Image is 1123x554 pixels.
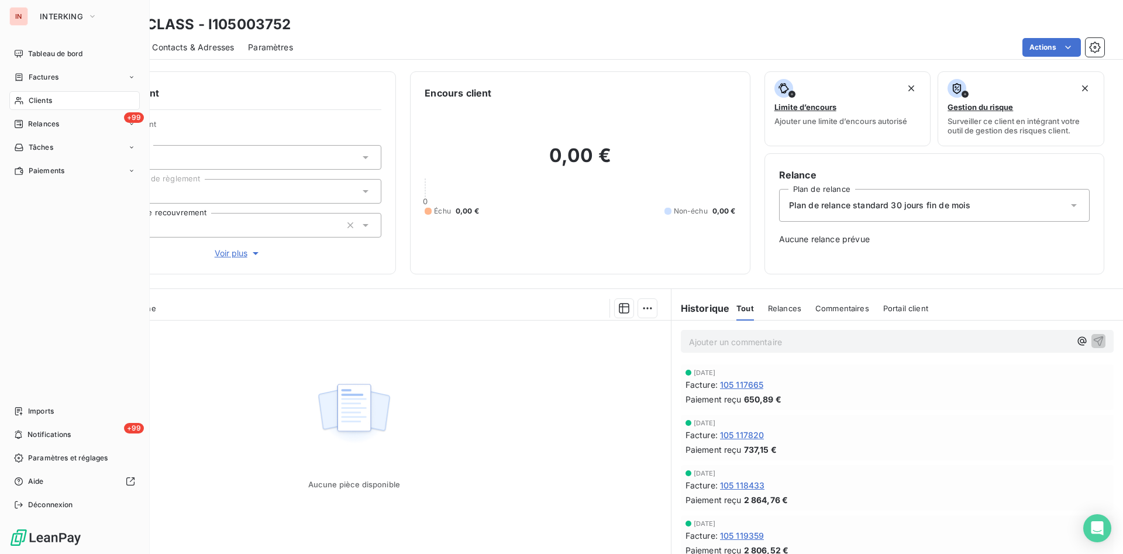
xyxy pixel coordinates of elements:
span: Limite d’encours [774,102,836,112]
span: Échu [434,206,451,216]
div: Open Intercom Messenger [1083,514,1111,542]
h6: Historique [671,301,730,315]
span: Aucune relance prévue [779,233,1090,245]
span: [DATE] [694,470,716,477]
span: 2 864,76 € [744,494,788,506]
span: Paiement reçu [685,393,742,405]
span: 0,00 € [456,206,479,216]
img: Logo LeanPay [9,528,82,547]
a: Aide [9,472,140,491]
span: Facture : [685,378,718,391]
span: Paiement reçu [685,443,742,456]
span: Relances [768,304,801,313]
h6: Encours client [425,86,491,100]
span: 650,89 € [744,393,781,405]
span: Déconnexion [28,500,73,510]
span: Imports [28,406,54,417]
span: Tableau de bord [28,49,82,59]
span: Facture : [685,529,718,542]
span: 105 119359 [720,529,764,542]
h3: FUND CLASS - I105003752 [103,14,291,35]
h2: 0,00 € [425,144,735,179]
span: [DATE] [694,369,716,376]
button: Gestion du risqueSurveiller ce client en intégrant votre outil de gestion des risques client. [938,71,1104,146]
span: Plan de relance standard 30 jours fin de mois [789,199,971,211]
span: Factures [29,72,58,82]
button: Actions [1022,38,1081,57]
span: Paramètres [248,42,293,53]
span: [DATE] [694,419,716,426]
span: Tâches [29,142,53,153]
span: +99 [124,112,144,123]
span: Facture : [685,479,718,491]
span: Paiement reçu [685,494,742,506]
span: 105 117665 [720,378,764,391]
button: Limite d’encoursAjouter une limite d’encours autorisé [764,71,931,146]
span: Surveiller ce client en intégrant votre outil de gestion des risques client. [948,116,1094,135]
span: 105 118433 [720,479,765,491]
span: Notifications [27,429,71,440]
span: 737,15 € [744,443,777,456]
span: Aide [28,476,44,487]
span: Relances [28,119,59,129]
span: Portail client [883,304,928,313]
span: Paramètres et réglages [28,453,108,463]
span: Aucune pièce disponible [308,480,400,489]
span: Commentaires [815,304,869,313]
span: Clients [29,95,52,106]
span: Gestion du risque [948,102,1013,112]
span: Propriétés Client [94,119,381,136]
h6: Relance [779,168,1090,182]
span: 0,00 € [712,206,736,216]
span: [DATE] [694,520,716,527]
span: 105 117820 [720,429,764,441]
span: Facture : [685,429,718,441]
span: Paiements [29,166,64,176]
h6: Informations client [71,86,381,100]
div: IN [9,7,28,26]
span: Ajouter une limite d’encours autorisé [774,116,907,126]
span: Tout [736,304,754,313]
span: Voir plus [215,247,261,259]
img: Empty state [316,377,391,450]
button: Voir plus [94,247,381,260]
span: Non-échu [674,206,708,216]
span: INTERKING [40,12,83,21]
span: +99 [124,423,144,433]
span: Contacts & Adresses [152,42,234,53]
span: 0 [423,197,428,206]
